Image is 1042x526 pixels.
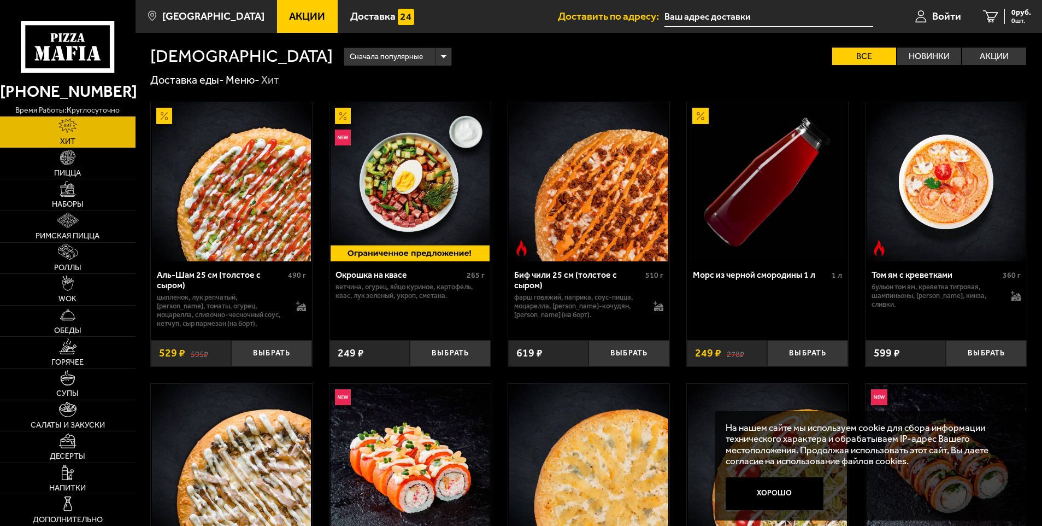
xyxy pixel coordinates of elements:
[872,283,1000,309] p: бульон том ям, креветка тигровая, шампиньоны, [PERSON_NAME], кинза, сливки.
[36,232,99,240] span: Римская пицца
[874,348,900,359] span: 599 ₽
[871,240,887,256] img: Острое блюдо
[692,108,709,124] img: Акционный
[156,108,173,124] img: Акционный
[871,389,887,406] img: Новинка
[509,102,668,261] img: Биф чили 25 см (толстое с сыром)
[866,102,1027,261] a: Острое блюдоТом ям с креветками
[152,102,311,261] img: Аль-Шам 25 см (толстое с сыром)
[159,348,185,359] span: 529 ₽
[558,11,664,21] span: Доставить по адресу:
[162,11,264,21] span: [GEOGRAPHIC_DATA]
[54,264,81,272] span: Роллы
[157,270,285,290] div: Аль-Шам 25 см (толстое с сыром)
[52,201,84,208] span: Наборы
[588,340,669,367] button: Выбрать
[150,48,333,65] h1: [DEMOGRAPHIC_DATA]
[872,270,1000,280] div: Том ям с креветками
[288,271,306,280] span: 490 г
[335,108,351,124] img: Акционный
[350,46,423,67] span: Сначала популярные
[54,170,81,177] span: Пицца
[398,9,414,25] img: 15daf4d41897b9f0e9f617042186c801.svg
[897,48,961,65] label: Новинки
[688,102,847,261] img: Морс из черной смородины 1 л
[1003,271,1021,280] span: 360 г
[1011,9,1031,16] span: 0 руб.
[49,484,86,492] span: Напитки
[33,516,103,524] span: Дополнительно
[514,240,530,256] img: Острое блюдо
[335,270,464,280] div: Окрошка на квасе
[191,348,208,359] s: 595 ₽
[289,11,325,21] span: Акции
[727,348,744,359] s: 278 ₽
[338,348,364,359] span: 249 ₽
[50,453,85,460] span: Десерты
[335,130,351,146] img: Новинка
[514,270,643,290] div: Биф чили 25 см (толстое с сыром)
[151,102,312,261] a: АкционныйАль-Шам 25 см (толстое с сыром)
[54,327,81,335] span: Обеды
[726,477,823,510] button: Хорошо
[410,340,491,367] button: Выбрать
[1011,17,1031,24] span: 0 шт.
[695,348,721,359] span: 249 ₽
[226,73,260,86] a: Меню-
[767,340,848,367] button: Выбрать
[932,11,961,21] span: Войти
[962,48,1026,65] label: Акции
[645,271,663,280] span: 510 г
[726,422,1010,467] p: На нашем сайте мы используем cookie для сбора информации технического характера и обрабатываем IP...
[331,102,490,261] img: Окрошка на квасе
[150,73,224,86] a: Доставка еды-
[58,295,76,303] span: WOK
[329,102,491,261] a: АкционныйНовинкаОкрошка на квасе
[467,271,485,280] span: 265 г
[687,102,848,261] a: АкционныйМорс из черной смородины 1 л
[157,293,286,328] p: цыпленок, лук репчатый, [PERSON_NAME], томаты, огурец, моцарелла, сливочно-чесночный соус, кетчуп...
[514,293,643,319] p: фарш говяжий, паприка, соус-пицца, моцарелла, [PERSON_NAME]-кочудян, [PERSON_NAME] (на борт).
[31,422,105,429] span: Салаты и закуски
[516,348,543,359] span: 619 ₽
[350,11,396,21] span: Доставка
[508,102,669,261] a: Острое блюдоБиф чили 25 см (толстое с сыром)
[56,390,79,398] span: Супы
[946,340,1027,367] button: Выбрать
[60,138,75,145] span: Хит
[693,270,829,280] div: Морс из черной смородины 1 л
[832,48,896,65] label: Все
[51,359,84,366] span: Горячее
[335,389,351,406] img: Новинка
[335,283,485,300] p: ветчина, огурец, яйцо куриное, картофель, квас, лук зеленый, укроп, сметана.
[832,271,842,280] span: 1 л
[664,7,873,27] input: Ваш адрес доставки
[261,73,279,87] div: Хит
[231,340,312,367] button: Выбрать
[867,102,1026,261] img: Том ям с креветками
